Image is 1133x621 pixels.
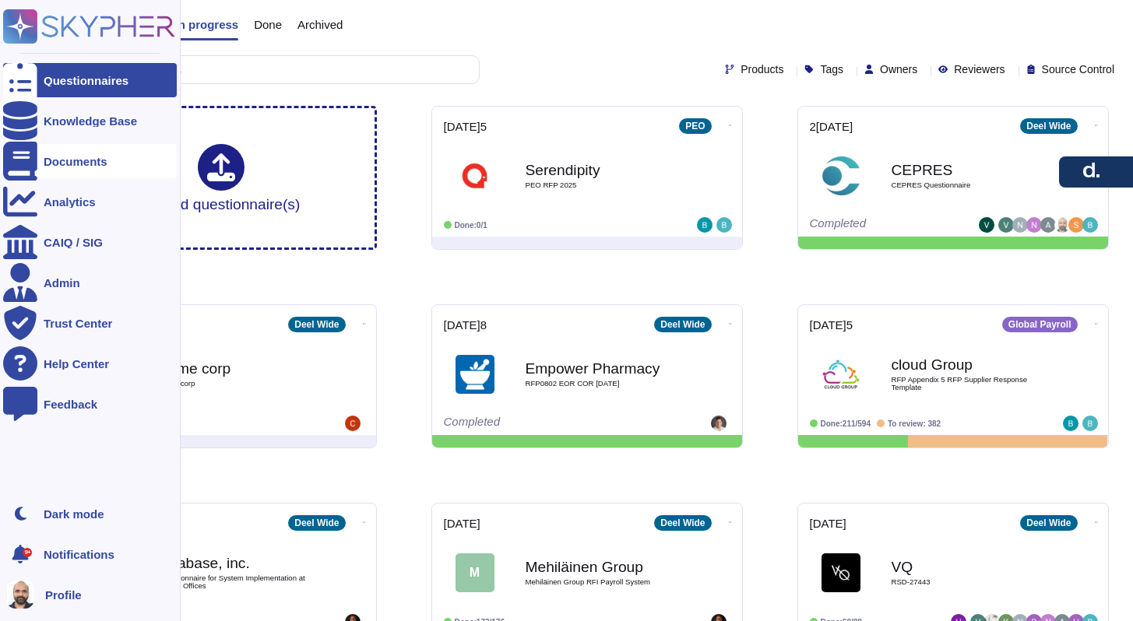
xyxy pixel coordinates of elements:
[1063,416,1078,431] img: user
[3,265,177,300] a: Admin
[456,156,494,195] img: Logo
[456,553,494,592] div: M
[679,118,711,134] div: PEO
[160,380,315,388] span: Acme corp
[1020,515,1077,531] div: Deel Wide
[44,549,114,560] span: Notifications
[254,19,282,30] span: Done
[44,398,97,410] div: Feedback
[3,225,177,259] a: CAIQ / SIG
[892,181,1047,189] span: CEPRES Questionnaire
[3,184,177,219] a: Analytics
[44,358,109,370] div: Help Center
[444,517,480,529] span: [DATE]
[998,217,1014,233] img: user
[810,121,853,132] span: 2[DATE]
[3,63,177,97] a: Questionnaires
[654,317,711,332] div: Deel Wide
[716,217,732,233] img: user
[1042,64,1114,75] span: Source Control
[455,221,487,230] span: Done: 0/1
[526,181,681,189] span: PEO RFP 2025
[526,560,681,574] b: Mehiläinen Group
[3,387,177,421] a: Feedback
[44,196,96,208] div: Analytics
[1082,217,1098,233] img: user
[526,163,681,177] b: Serendipity
[3,103,177,138] a: Knowledge Base
[444,319,487,331] span: [DATE]8
[288,515,345,531] div: Deel Wide
[892,357,1047,372] b: cloud Group
[3,346,177,381] a: Help Center
[444,416,635,431] div: Completed
[345,416,361,431] img: user
[821,419,871,428] span: Done: 211/594
[142,144,301,212] div: Upload questionnaire(s)
[3,577,45,612] button: user
[892,560,1047,574] b: VQ
[892,163,1047,177] b: CEPRES
[44,75,128,86] div: Questionnaires
[1068,217,1084,233] img: user
[44,156,107,167] div: Documents
[892,578,1047,586] span: RSD-27443
[697,217,713,233] img: user
[526,578,681,586] span: Mehiläinen Group RFI Payroll System
[810,217,979,233] div: Completed
[44,115,137,127] div: Knowledge Base
[44,277,80,289] div: Admin
[1012,217,1028,233] img: user
[711,416,727,431] img: user
[1082,416,1098,431] img: user
[888,419,941,428] span: To review: 382
[160,556,315,570] b: Uzabase, inc.
[654,515,711,531] div: Deel Wide
[1054,217,1070,233] img: user
[526,380,681,388] span: RFP0802 EOR COR [DATE]
[822,156,860,195] img: Logo
[741,64,783,75] span: Products
[456,355,494,394] img: Logo
[297,19,343,30] span: Archived
[160,361,315,376] b: Acme corp
[44,318,112,329] div: Trust Center
[880,64,917,75] span: Owners
[6,581,34,609] img: user
[444,121,487,132] span: [DATE]5
[1026,217,1042,233] img: user
[44,508,104,520] div: Dark mode
[822,355,860,394] img: Logo
[44,237,103,248] div: CAIQ / SIG
[1002,317,1078,332] div: Global Payroll
[820,64,843,75] span: Tags
[822,553,860,592] img: Logo
[160,574,315,589] span: Questionnaire for System Implementation at Global Offices
[45,589,82,601] span: Profile
[892,376,1047,391] span: RFP Appendix 5 RFP Supplier Response Template
[954,64,1005,75] span: Reviewers
[1040,217,1056,233] img: user
[810,517,846,529] span: [DATE]
[288,317,345,332] div: Deel Wide
[526,361,681,376] b: Empower Pharmacy
[810,319,853,331] span: [DATE]5
[1020,118,1077,134] div: Deel Wide
[3,306,177,340] a: Trust Center
[23,548,32,557] div: 9+
[62,56,479,83] input: Search by keywords
[979,217,994,233] img: user
[3,144,177,178] a: Documents
[174,19,238,30] span: In progress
